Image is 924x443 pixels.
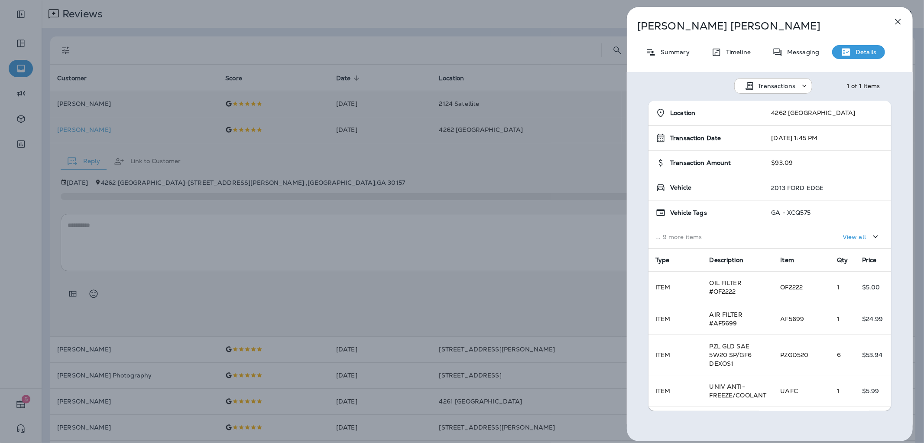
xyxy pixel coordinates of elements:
p: $5.99 [862,387,884,394]
span: AF5699 [780,315,804,323]
p: Timeline [722,49,751,56]
td: $93.09 [764,151,891,175]
span: Item [780,256,794,264]
span: 1 [837,315,840,323]
p: Summary [656,49,690,56]
span: Transaction Amount [670,159,731,167]
span: OIL FILTER #OF2222 [709,279,741,295]
p: [PERSON_NAME] [PERSON_NAME] [637,20,874,32]
span: Qty [837,256,848,264]
span: Description [709,256,743,264]
span: ITEM [655,283,671,291]
span: Type [655,256,670,264]
span: 6 [837,351,841,359]
span: UAFC [780,387,798,395]
span: UNIV ANTI-FREEZE/COOLANT [709,383,766,399]
span: OF2222 [780,283,803,291]
span: ITEM [655,315,671,323]
p: Messaging [783,49,819,56]
span: Price [862,256,877,264]
span: PZGD520 [780,351,808,359]
span: Vehicle Tags [670,209,707,217]
span: ITEM [655,387,671,395]
span: ITEM [655,351,671,359]
p: $24.99 [862,315,884,322]
span: Vehicle [670,184,691,191]
span: Transaction Date [670,135,721,142]
p: View all [843,233,866,240]
span: AIR FILTER #AF5699 [709,311,742,327]
p: GA - XCQ575 [771,209,811,216]
td: 4262 [GEOGRAPHIC_DATA] [764,101,891,126]
p: $5.00 [862,284,884,291]
div: 1 of 1 Items [847,82,880,89]
span: PZL GLD SAE 5W20 SP/GF6 DEXOS1 [709,342,752,368]
p: Details [851,49,876,56]
p: 2013 FORD EDGE [771,184,823,191]
p: Transactions [758,82,796,89]
p: ... 9 more items [655,233,757,240]
button: View all [839,229,884,245]
span: 1 [837,387,840,395]
td: [DATE] 1:45 PM [764,126,891,151]
p: $53.94 [862,351,884,358]
span: Location [670,109,695,117]
span: 1 [837,283,840,291]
